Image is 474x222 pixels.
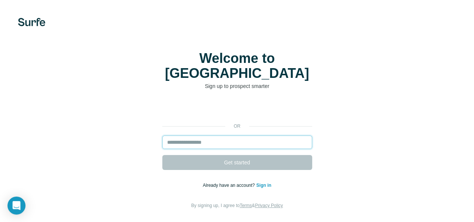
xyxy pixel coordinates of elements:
[7,197,25,215] div: Open Intercom Messenger
[18,18,45,26] img: Surfe's logo
[255,203,283,208] a: Privacy Policy
[256,183,271,188] a: Sign in
[225,123,249,130] p: or
[203,183,256,188] span: Already have an account?
[162,51,312,81] h1: Welcome to [GEOGRAPHIC_DATA]
[158,101,316,118] iframe: Sign in with Google Button
[240,203,252,208] a: Terms
[191,203,283,208] span: By signing up, I agree to &
[162,82,312,90] p: Sign up to prospect smarter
